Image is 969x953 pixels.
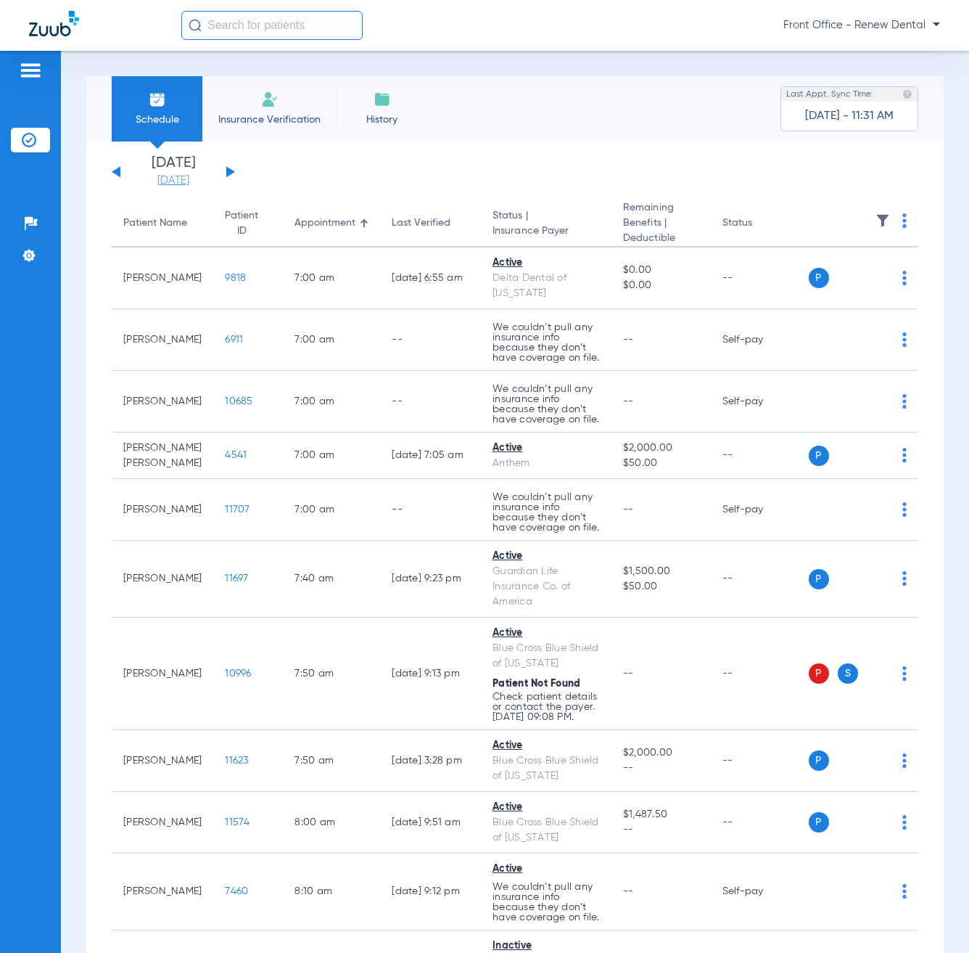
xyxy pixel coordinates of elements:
[283,854,380,930] td: 8:10 AM
[492,271,600,301] div: Delta Dental of [US_STATE]
[902,89,912,99] img: last sync help info
[112,618,213,730] td: [PERSON_NAME]
[112,541,213,618] td: [PERSON_NAME]
[283,371,380,433] td: 7:00 AM
[492,738,600,753] div: Active
[225,504,250,515] span: 11707
[492,692,600,722] p: Check patient details or contact the payer. [DATE] 09:08 PM.
[189,19,202,32] img: Search Icon
[623,441,699,456] span: $2,000.00
[283,248,380,309] td: 7:00 AM
[261,91,279,108] img: Manual Insurance Verification
[112,433,213,479] td: [PERSON_NAME] [PERSON_NAME]
[809,663,829,684] span: P
[623,807,699,822] span: $1,487.50
[611,200,711,248] th: Remaining Benefits |
[492,641,600,671] div: Blue Cross Blue Shield of [US_STATE]
[380,479,481,541] td: --
[838,663,858,684] span: S
[786,87,873,102] span: Last Appt. Sync Time:
[380,730,481,792] td: [DATE] 3:28 PM
[283,479,380,541] td: 7:00 AM
[380,792,481,854] td: [DATE] 9:51 AM
[225,817,250,827] span: 11574
[492,564,600,610] div: Guardian Life Insurance Co. of America
[902,394,907,409] img: group-dot-blue.svg
[902,666,907,681] img: group-dot-blue.svg
[623,564,699,579] span: $1,500.00
[623,396,634,406] span: --
[225,208,271,239] div: Patient ID
[711,792,809,854] td: --
[492,224,600,239] span: Insurance Payer
[711,309,809,371] td: Self-pay
[392,216,469,231] div: Last Verified
[492,800,600,815] div: Active
[374,91,391,108] img: History
[225,573,248,584] span: 11697
[623,761,699,776] span: --
[711,730,809,792] td: --
[225,273,246,283] span: 9818
[225,335,243,345] span: 6911
[492,626,600,641] div: Active
[902,213,907,228] img: group-dot-blue.svg
[112,730,213,792] td: [PERSON_NAME]
[380,433,481,479] td: [DATE] 7:05 AM
[492,492,600,533] p: We couldn’t pull any insurance info because they don’t have coverage on file.
[623,278,699,293] span: $0.00
[902,271,907,285] img: group-dot-blue.svg
[809,812,829,833] span: P
[283,618,380,730] td: 7:50 AM
[225,668,251,679] span: 10996
[623,579,699,594] span: $50.00
[711,479,809,541] td: Self-pay
[294,216,355,231] div: Appointment
[623,335,634,345] span: --
[711,854,809,930] td: Self-pay
[283,541,380,618] td: 7:40 AM
[112,792,213,854] td: [PERSON_NAME]
[711,371,809,433] td: Self-pay
[805,109,894,123] span: [DATE] - 11:31 AM
[225,450,247,460] span: 4541
[481,200,611,248] th: Status |
[380,618,481,730] td: [DATE] 9:13 PM
[896,883,969,953] div: Chat Widget
[902,502,907,517] img: group-dot-blue.svg
[112,371,213,433] td: [PERSON_NAME]
[809,569,829,589] span: P
[711,618,809,730] td: --
[492,815,600,846] div: Blue Cross Blue Shield of [US_STATE]
[623,745,699,761] span: $2,000.00
[711,541,809,618] td: --
[283,433,380,479] td: 7:00 AM
[809,750,829,771] span: P
[380,371,481,433] td: --
[392,216,450,231] div: Last Verified
[875,213,890,228] img: filter.svg
[181,11,363,40] input: Search for patients
[225,886,248,896] span: 7460
[492,384,600,425] p: We couldn’t pull any insurance info because they don’t have coverage on file.
[623,456,699,471] span: $50.00
[492,882,600,923] p: We couldn’t pull any insurance info because they don’t have coverage on file.
[623,822,699,838] span: --
[492,441,600,456] div: Active
[283,730,380,792] td: 7:50 AM
[902,571,907,586] img: group-dot-blue.svg
[902,448,907,462] img: group-dot-blue.svg
[380,541,481,618] td: [DATE] 9:23 PM
[130,156,217,188] li: [DATE]
[492,753,600,784] div: Blue Cross Blue Shield of [US_STATE]
[19,62,42,79] img: hamburger-icon
[380,309,481,371] td: --
[380,248,481,309] td: [DATE] 6:55 AM
[225,756,248,766] span: 11623
[225,208,258,239] div: Patient ID
[809,268,829,288] span: P
[130,173,217,188] a: [DATE]
[213,113,326,127] span: Insurance Verification
[902,753,907,768] img: group-dot-blue.svg
[123,216,202,231] div: Patient Name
